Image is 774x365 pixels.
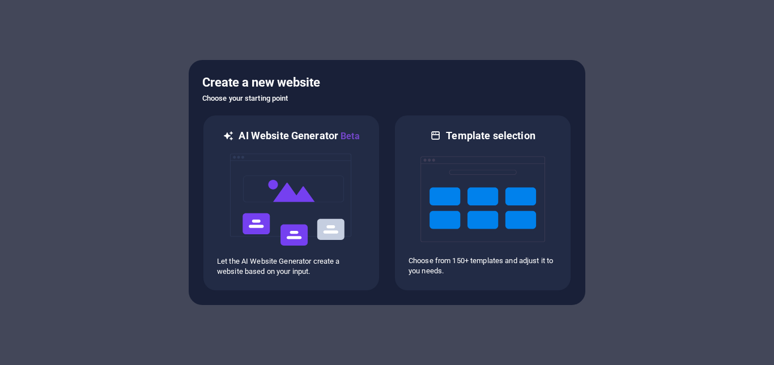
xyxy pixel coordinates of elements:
span: Beta [338,131,360,141]
div: Template selectionChoose from 150+ templates and adjust it to you needs. [394,114,572,291]
h6: Choose your starting point [202,92,572,105]
img: ai [229,143,354,256]
h6: Template selection [446,129,535,143]
h6: AI Website Generator [239,129,359,143]
h5: Create a new website [202,74,572,92]
div: AI Website GeneratorBetaaiLet the AI Website Generator create a website based on your input. [202,114,380,291]
p: Choose from 150+ templates and adjust it to you needs. [409,256,557,276]
p: Let the AI Website Generator create a website based on your input. [217,256,365,277]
